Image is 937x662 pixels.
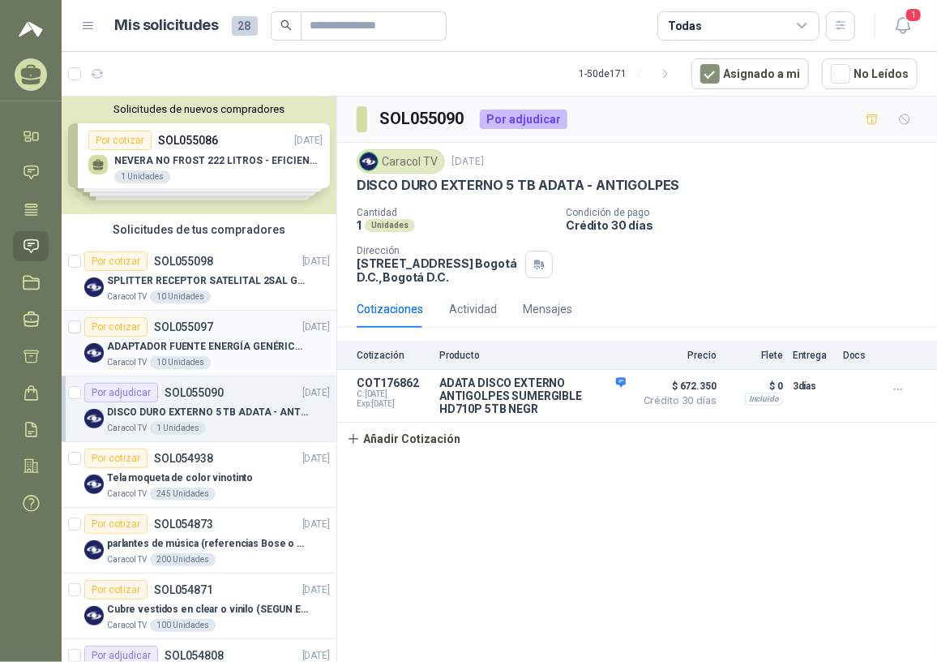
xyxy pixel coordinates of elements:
p: Flete [726,350,783,361]
div: Por cotizar [84,580,148,600]
div: Por adjudicar [480,110,567,129]
p: SOL055098 [154,256,213,267]
div: Todas [668,17,702,35]
div: Por cotizar [84,514,148,534]
p: Docs [843,350,875,361]
a: Por cotizarSOL054938[DATE] Company LogoTela moqueta de color vinotintoCaracol TV245 Unidades [62,442,336,508]
div: Mensajes [523,300,572,318]
div: Por cotizar [84,317,148,337]
span: Crédito 30 días [635,396,717,406]
p: Cantidad [357,207,553,218]
p: Tela moqueta de color vinotinto [107,471,253,486]
p: SOL054808 [165,650,224,661]
div: 1 Unidades [150,422,206,435]
p: [STREET_ADDRESS] Bogotá D.C. , Bogotá D.C. [357,256,519,284]
h3: SOL055090 [380,106,467,131]
p: Entrega [793,350,833,361]
p: SPLITTER RECEPTOR SATELITAL 2SAL GT-SP21 [107,273,309,289]
button: 1 [888,11,918,41]
p: DISCO DURO EXTERNO 5 TB ADATA - ANTIGOLPES [107,405,309,420]
p: SOL055097 [154,321,213,333]
div: Por cotizar [84,449,148,468]
p: Caracol TV [107,422,147,435]
p: Producto [439,350,626,361]
div: Solicitudes de nuevos compradoresPor cotizarSOL055086[DATE] NEVERA NO FROST 222 LITROS - EFICIENC... [62,97,336,214]
p: SOL055090 [165,387,224,398]
a: Por adjudicarSOL055090[DATE] Company LogoDISCO DURO EXTERNO 5 TB ADATA - ANTIGOLPESCaracol TV1 Un... [62,376,336,442]
div: Caracol TV [357,149,445,174]
p: ADAPTADOR FUENTE ENERGÍA GENÉRICO 24V 1A [107,339,309,355]
div: Incluido [745,393,783,406]
p: SOL054938 [154,453,213,464]
div: 10 Unidades [150,290,211,303]
img: Logo peakr [19,19,43,39]
div: Por adjudicar [84,383,158,402]
div: 245 Unidades [150,488,216,501]
div: 1 - 50 de 171 [579,61,678,87]
p: [DATE] [302,582,330,598]
p: [DATE] [451,154,484,170]
p: 1 [357,218,362,232]
p: 3 días [793,376,833,396]
p: SOL054871 [154,584,213,595]
img: Company Logo [84,606,104,625]
img: Company Logo [84,475,104,494]
div: 10 Unidades [150,356,211,369]
button: Solicitudes de nuevos compradores [68,103,330,115]
p: SOL054873 [154,518,213,530]
p: Caracol TV [107,553,147,566]
p: Crédito 30 días [566,218,931,232]
p: COT176862 [357,376,430,389]
p: [DATE] [302,451,330,466]
p: $ 0 [726,376,783,396]
p: parlantes de música (referencias Bose o Alexa) CON MARCACION 1 LOGO (Mas datos en el adjunto) [107,536,309,552]
a: Por cotizarSOL055097[DATE] Company LogoADAPTADOR FUENTE ENERGÍA GENÉRICO 24V 1ACaracol TV10 Unidades [62,311,336,376]
img: Company Logo [84,343,104,363]
p: Dirección [357,245,519,256]
div: Actividad [449,300,497,318]
img: Company Logo [84,409,104,428]
img: Company Logo [360,153,378,170]
span: $ 672.350 [635,376,717,396]
p: Condición de pago [566,207,931,218]
img: Company Logo [84,277,104,297]
p: [DATE] [302,517,330,532]
div: Cotizaciones [357,300,423,318]
p: Cotización [357,350,430,361]
span: 28 [232,16,258,36]
button: No Leídos [822,58,918,89]
span: search [280,19,292,31]
div: 100 Unidades [150,619,216,632]
div: Unidades [365,219,415,232]
a: Por cotizarSOL055098[DATE] Company LogoSPLITTER RECEPTOR SATELITAL 2SAL GT-SP21Caracol TV10 Unidades [62,245,336,311]
p: ADATA DISCO EXTERNO ANTIGOLPES SUMERGIBLE HD710P 5TB NEGR [439,376,626,415]
h1: Mis solicitudes [115,14,219,37]
p: Caracol TV [107,290,147,303]
div: 200 Unidades [150,553,216,566]
img: Company Logo [84,540,104,560]
span: 1 [905,7,922,23]
div: Por cotizar [84,251,148,271]
p: Caracol TV [107,488,147,501]
p: Cubre vestidos en clear o vinilo (SEGUN ESPECIFICACIONES DEL ADJUNTO) [107,602,309,617]
button: Añadir Cotización [337,423,470,455]
p: [DATE] [302,320,330,335]
span: Exp: [DATE] [357,399,430,409]
span: C: [DATE] [357,389,430,399]
p: Precio [635,350,717,361]
p: [DATE] [302,254,330,269]
a: Por cotizarSOL054871[DATE] Company LogoCubre vestidos en clear o vinilo (SEGUN ESPECIFICACIONES D... [62,574,336,639]
button: Asignado a mi [691,58,809,89]
p: Caracol TV [107,356,147,369]
p: [DATE] [302,385,330,401]
a: Por cotizarSOL054873[DATE] Company Logoparlantes de música (referencias Bose o Alexa) CON MARCACI... [62,508,336,574]
p: Caracol TV [107,619,147,632]
div: Solicitudes de tus compradores [62,214,336,245]
p: DISCO DURO EXTERNO 5 TB ADATA - ANTIGOLPES [357,177,679,194]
